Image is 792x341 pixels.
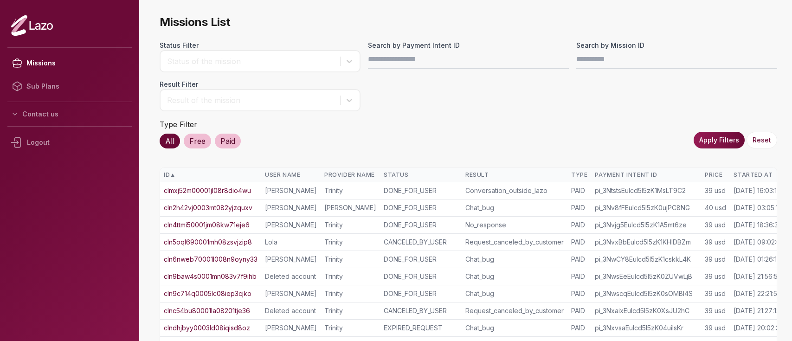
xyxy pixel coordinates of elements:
[705,289,726,298] div: 39 usd
[160,15,777,30] span: Missions List
[571,272,587,281] div: PAID
[384,220,458,230] div: DONE_FOR_USER
[265,238,317,247] div: Lola
[705,186,726,195] div: 39 usd
[571,220,587,230] div: PAID
[265,171,317,179] div: User Name
[595,220,697,230] div: pi_3Nvjg5Eulcd5I5zK1A5mt6ze
[324,272,376,281] div: Trinity
[324,255,376,264] div: Trinity
[465,272,564,281] div: Chat_bug
[595,306,697,315] div: pi_3NxaixEulcd5I5zK0XsJU2hC
[265,186,317,195] div: [PERSON_NAME]
[265,323,317,333] div: [PERSON_NAME]
[595,289,697,298] div: pi_3NwscqEulcd5I5zK0sOMBI4S
[465,186,564,195] div: Conversation_outside_lazo
[734,323,783,333] div: [DATE] 20:02:35
[571,186,587,195] div: PAID
[571,306,587,315] div: PAID
[734,272,782,281] div: [DATE] 21:56:59
[160,120,197,129] label: Type Filter
[324,289,376,298] div: Trinity
[705,323,726,333] div: 39 usd
[705,255,726,264] div: 39 usd
[7,75,132,98] a: Sub Plans
[595,171,697,179] div: Payment Intent ID
[384,289,458,298] div: DONE_FOR_USER
[465,238,564,247] div: Request_canceled_by_customer
[571,323,587,333] div: PAID
[184,134,211,148] div: Free
[465,255,564,264] div: Chat_bug
[384,171,458,179] div: Status
[160,41,361,50] label: Status Filter
[265,203,317,212] div: [PERSON_NAME]
[324,306,376,315] div: Trinity
[595,255,697,264] div: pi_3NwCY8Eulcd5I5zK1cskkL4K
[164,220,250,230] a: cln4ttmi50001jm08kw71eje6
[384,186,458,195] div: DONE_FOR_USER
[384,272,458,281] div: DONE_FOR_USER
[170,171,175,179] span: ▲
[705,238,726,247] div: 39 usd
[167,95,336,106] div: Result of the mission
[167,56,336,67] div: Status of the mission
[324,186,376,195] div: Trinity
[571,171,587,179] div: Type
[164,203,252,212] a: cln2h42vj0003mt082yjzquxv
[595,186,697,195] div: pi_3NtstsEulcd5I5zK1MsLT9C2
[734,203,782,212] div: [DATE] 03:05:15
[324,203,376,212] div: [PERSON_NAME]
[384,238,458,247] div: CANCELED_BY_USER
[324,323,376,333] div: Trinity
[571,289,587,298] div: PAID
[164,255,258,264] a: cln6nweb70001l008n9oyny33
[734,186,781,195] div: [DATE] 16:03:10
[465,289,564,298] div: Chat_bug
[734,289,781,298] div: [DATE] 22:21:58
[705,272,726,281] div: 39 usd
[734,171,784,179] div: Started At
[7,51,132,75] a: Missions
[705,220,726,230] div: 39 usd
[324,171,376,179] div: Provider Name
[384,306,458,315] div: CANCELED_BY_USER
[265,272,317,281] div: Deleted account
[705,306,726,315] div: 39 usd
[324,220,376,230] div: Trinity
[595,238,697,247] div: pi_3NvxBbEulcd5I5zK1KHIDBZm
[705,203,726,212] div: 40 usd
[465,171,564,179] div: Result
[595,203,697,212] div: pi_3Nv8fFEulcd5I5zK0ujPC8NG
[576,41,777,50] label: Search by Mission ID
[265,255,317,264] div: [PERSON_NAME]
[734,255,781,264] div: [DATE] 01:26:19
[595,323,697,333] div: pi_3NxvsaEulcd5I5zK04uiIsKr
[747,132,777,148] button: Reset
[571,238,587,247] div: PAID
[164,323,250,333] a: clndhjbyy0003ld08iqisd8oz
[571,255,587,264] div: PAID
[265,289,317,298] div: [PERSON_NAME]
[384,203,458,212] div: DONE_FOR_USER
[164,186,251,195] a: clmxj52m00001jl08r8dio4wu
[160,134,180,148] div: All
[368,41,569,50] label: Search by Payment Intent ID
[694,132,745,148] button: Apply Filters
[164,306,250,315] a: clnc54bu80001la08201tje36
[164,272,257,281] a: cln9baw4s0001mn083v7f9ihb
[705,171,726,179] div: Price
[7,130,132,154] div: Logout
[265,220,317,230] div: [PERSON_NAME]
[571,203,587,212] div: PAID
[734,220,782,230] div: [DATE] 18:36:35
[7,106,132,122] button: Contact us
[164,171,258,179] div: ID
[164,238,252,247] a: cln5oql690001mh08zsvjzip8
[734,238,783,247] div: [DATE] 09:02:01
[160,80,361,89] label: Result Filter
[384,255,458,264] div: DONE_FOR_USER
[465,203,564,212] div: Chat_bug
[465,220,564,230] div: No_response
[324,238,376,247] div: Trinity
